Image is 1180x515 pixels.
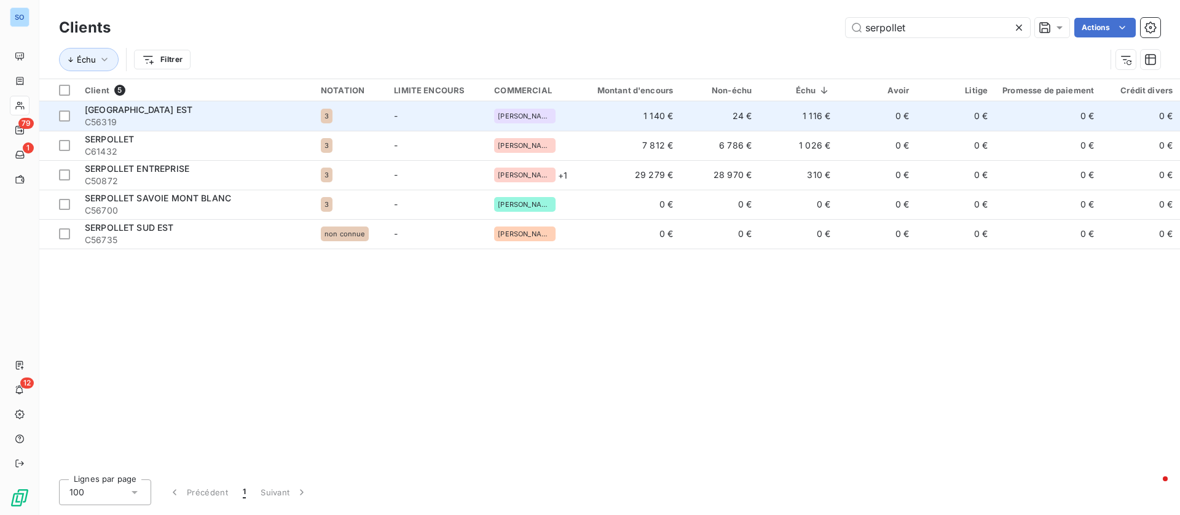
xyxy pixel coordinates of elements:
[498,171,552,179] span: [PERSON_NAME]
[1138,473,1168,503] iframe: Intercom live chat
[321,85,379,95] div: NOTATION
[995,190,1101,219] td: 0 €
[680,190,759,219] td: 0 €
[69,486,84,498] span: 100
[85,193,231,203] span: SERPOLLET SAVOIE MONT BLANC
[243,486,246,498] span: 1
[1101,190,1180,219] td: 0 €
[759,190,838,219] td: 0 €
[324,201,329,208] span: 3
[759,219,838,249] td: 0 €
[324,112,329,120] span: 3
[114,85,125,96] span: 5
[1074,18,1136,37] button: Actions
[85,175,306,187] span: C50872
[494,85,567,95] div: COMMERCIAL
[846,18,1030,37] input: Rechercher
[394,199,398,209] span: -
[20,378,34,389] span: 12
[995,101,1101,131] td: 0 €
[575,131,681,160] td: 7 812 €
[583,85,674,95] div: Montant d'encours
[161,479,235,505] button: Précédent
[85,234,306,246] span: C56735
[916,101,995,131] td: 0 €
[838,101,916,131] td: 0 €
[575,160,681,190] td: 29 279 €
[498,112,552,120] span: [PERSON_NAME]
[324,230,365,238] span: non connue
[324,171,329,179] span: 3
[85,145,306,158] span: C61432
[59,17,111,39] h3: Clients
[995,131,1101,160] td: 0 €
[394,85,479,95] div: LIMITE ENCOURS
[845,85,909,95] div: Avoir
[10,488,29,508] img: Logo LeanPay
[23,142,34,153] span: 1
[498,142,552,149] span: [PERSON_NAME]
[838,219,916,249] td: 0 €
[1002,85,1094,95] div: Promesse de paiement
[838,190,916,219] td: 0 €
[766,85,830,95] div: Échu
[324,142,329,149] span: 3
[134,50,191,69] button: Filtrer
[680,101,759,131] td: 24 €
[1101,219,1180,249] td: 0 €
[235,479,253,505] button: 1
[924,85,988,95] div: Litige
[680,160,759,190] td: 28 970 €
[838,160,916,190] td: 0 €
[1109,85,1173,95] div: Crédit divers
[18,118,34,129] span: 79
[85,85,109,95] span: Client
[85,134,134,144] span: SERPOLLET
[394,140,398,150] span: -
[680,131,759,160] td: 6 786 €
[759,131,838,160] td: 1 026 €
[77,55,96,64] span: Échu
[498,201,552,208] span: [PERSON_NAME]
[85,163,189,174] span: SERPOLLET ENTREPRISE
[759,160,838,190] td: 310 €
[916,131,995,160] td: 0 €
[394,169,398,180] span: -
[575,101,681,131] td: 1 140 €
[759,101,838,131] td: 1 116 €
[916,190,995,219] td: 0 €
[1101,101,1180,131] td: 0 €
[85,222,174,233] span: SERPOLLET SUD EST
[575,219,681,249] td: 0 €
[85,204,306,217] span: C56700
[10,7,29,27] div: SO
[1101,131,1180,160] td: 0 €
[995,160,1101,190] td: 0 €
[575,190,681,219] td: 0 €
[253,479,315,505] button: Suivant
[85,104,192,115] span: [GEOGRAPHIC_DATA] EST
[688,85,752,95] div: Non-échu
[838,131,916,160] td: 0 €
[916,219,995,249] td: 0 €
[558,169,567,182] span: + 1
[498,230,552,238] span: [PERSON_NAME]
[394,228,398,239] span: -
[394,110,398,121] span: -
[85,116,306,128] span: C56319
[995,219,1101,249] td: 0 €
[59,48,119,71] button: Échu
[1101,160,1180,190] td: 0 €
[680,219,759,249] td: 0 €
[916,160,995,190] td: 0 €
